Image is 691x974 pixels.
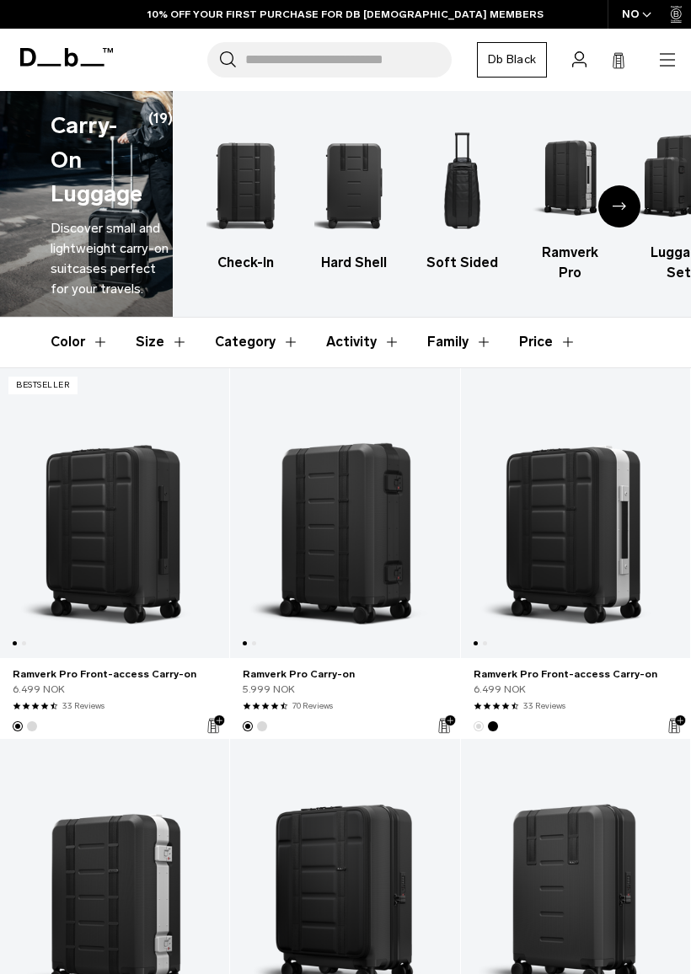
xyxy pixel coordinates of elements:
p: Bestseller [8,377,78,394]
a: Db Soft Sided [423,126,501,273]
a: Ramverk Pro Front-access Carry-on [461,368,690,658]
button: Black Out [243,721,253,731]
button: Show image: 1 [230,629,249,658]
li: 3 / 5 [423,126,501,273]
a: 33 reviews [523,700,565,713]
button: Toggle Price [519,318,576,367]
button: Black Out [488,721,498,731]
a: Ramverk Pro Front-access Carry-on [13,666,217,682]
a: Db Black [477,42,547,78]
button: Toggle Filter [427,318,492,367]
button: Show image: 2 [249,629,269,658]
a: Db Ramverk Pro [531,116,609,283]
img: Db [531,116,609,234]
button: Add to Cart [431,709,460,741]
button: Show image: 2 [19,629,39,658]
img: Db [423,126,501,244]
li: 2 / 5 [314,126,393,273]
button: Toggle Filter [51,318,109,367]
button: Toggle Filter [215,318,299,367]
span: 6.499 NOK [474,682,526,697]
img: Db [206,126,285,244]
a: Ramverk Pro Carry-on [243,666,447,682]
a: Ramverk Pro Carry-on [230,368,459,658]
a: 70 reviews [292,700,333,713]
button: Silver [257,721,267,731]
span: (19) [148,109,173,211]
button: Toggle Filter [136,318,188,367]
button: Silver [474,721,484,731]
span: 5.999 NOK [243,682,295,697]
div: Next slide [598,185,640,227]
h3: Ramverk Pro [531,243,609,283]
a: 33 reviews [62,700,104,713]
button: Black Out [13,721,23,731]
a: Db Check-In [206,126,285,273]
h3: Check-In [206,253,285,273]
button: Show image: 1 [461,629,480,658]
button: Toggle Filter [326,318,400,367]
span: 6.499 NOK [13,682,65,697]
a: Db Hard Shell [314,126,393,273]
a: 10% OFF YOUR FIRST PURCHASE FOR DB [DEMOGRAPHIC_DATA] MEMBERS [147,7,544,22]
a: Ramverk Pro Front-access Carry-on [474,666,678,682]
li: 1 / 5 [206,126,285,273]
img: Db [314,126,393,244]
button: Add to Cart [201,709,229,741]
h1: Carry-On Luggage [51,109,142,211]
button: Silver [27,721,37,731]
span: Discover small and lightweight carry-on suitcases perfect for your travels. [51,220,169,297]
h3: Soft Sided [423,253,501,273]
h3: Hard Shell [314,253,393,273]
li: 4 / 5 [531,116,609,283]
button: Show image: 2 [480,629,500,658]
button: Add to Cart [662,709,690,741]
